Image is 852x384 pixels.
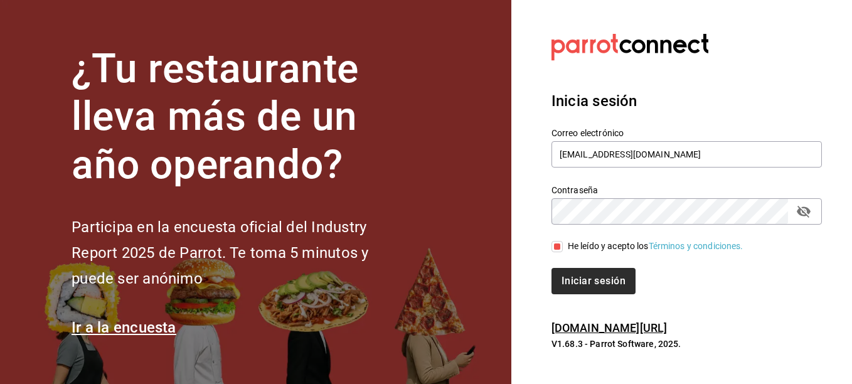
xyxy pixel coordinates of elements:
[551,185,822,194] label: Contraseña
[72,45,410,189] h1: ¿Tu restaurante lleva más de un año operando?
[551,128,822,137] label: Correo electrónico
[551,90,822,112] h3: Inicia sesión
[568,240,743,253] div: He leído y acepto los
[551,268,636,294] button: Iniciar sesión
[551,321,667,334] a: [DOMAIN_NAME][URL]
[72,215,410,291] h2: Participa en la encuesta oficial del Industry Report 2025 de Parrot. Te toma 5 minutos y puede se...
[649,241,743,251] a: Términos y condiciones.
[551,338,822,350] p: V1.68.3 - Parrot Software, 2025.
[551,141,822,168] input: Ingresa tu correo electrónico
[793,201,814,222] button: passwordField
[72,319,176,336] a: Ir a la encuesta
